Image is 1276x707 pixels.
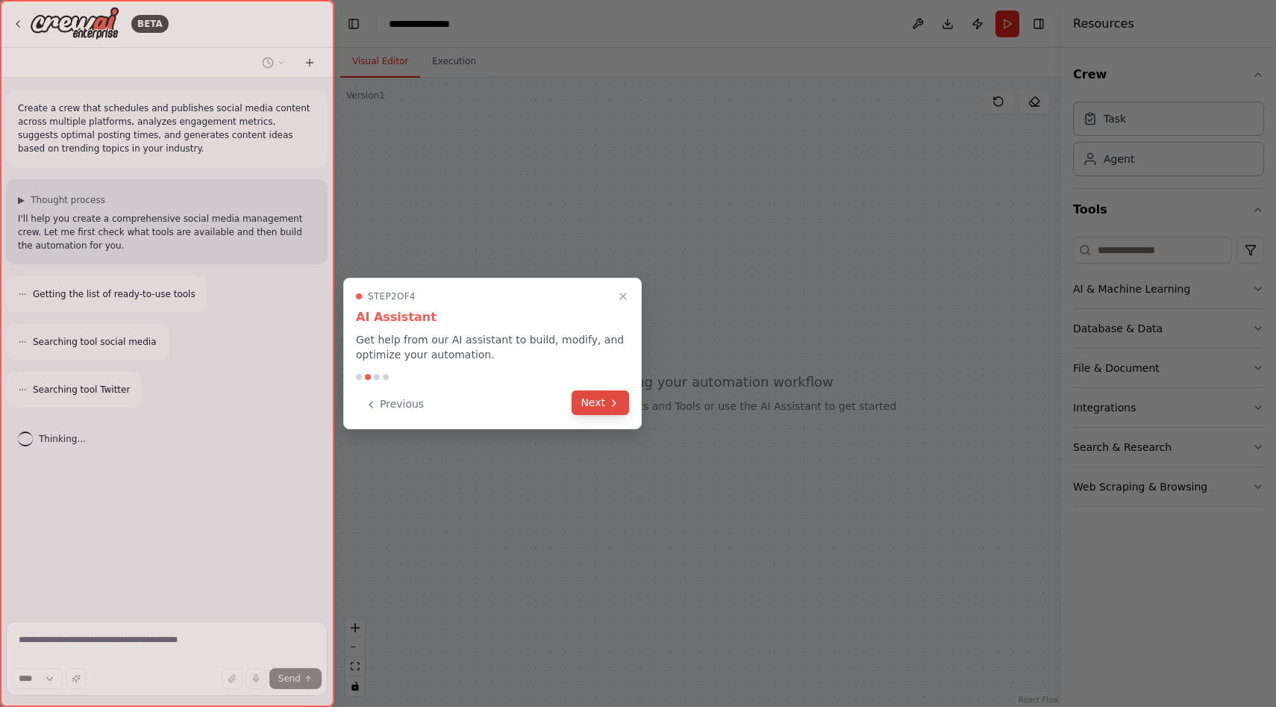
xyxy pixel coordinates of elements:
button: Previous [356,392,433,417]
h3: AI Assistant [356,308,629,326]
button: Close walkthrough [614,287,632,305]
p: Get help from our AI assistant to build, modify, and optimize your automation. [356,332,629,362]
button: Hide left sidebar [343,13,364,34]
span: Step 2 of 4 [368,290,416,302]
button: Next [572,390,629,415]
